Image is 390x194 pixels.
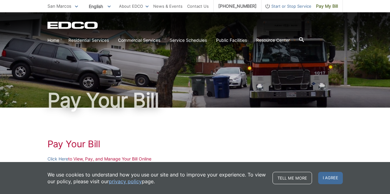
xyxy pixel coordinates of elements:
[109,178,142,185] a: privacy policy
[84,1,115,11] span: English
[118,37,160,44] a: Commercial Services
[170,37,207,44] a: Service Schedules
[316,3,338,10] span: Pay My Bill
[153,3,183,10] a: News & Events
[47,156,343,162] p: to View, Pay, and Manage Your Bill Online
[47,156,68,162] a: Click Here
[47,171,266,185] p: We use cookies to understand how you use our site and to improve your experience. To view our pol...
[216,37,247,44] a: Public Facilities
[47,3,71,9] span: San Marcos
[119,3,149,10] a: About EDCO
[318,172,343,184] span: I agree
[47,90,343,110] h1: Pay Your Bill
[256,37,290,44] a: Resource Center
[68,37,109,44] a: Residential Services
[47,138,343,149] h1: Pay Your Bill
[47,22,99,29] a: EDCD logo. Return to the homepage.
[273,172,312,184] a: Tell me more
[47,37,59,44] a: Home
[187,3,209,10] a: Contact Us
